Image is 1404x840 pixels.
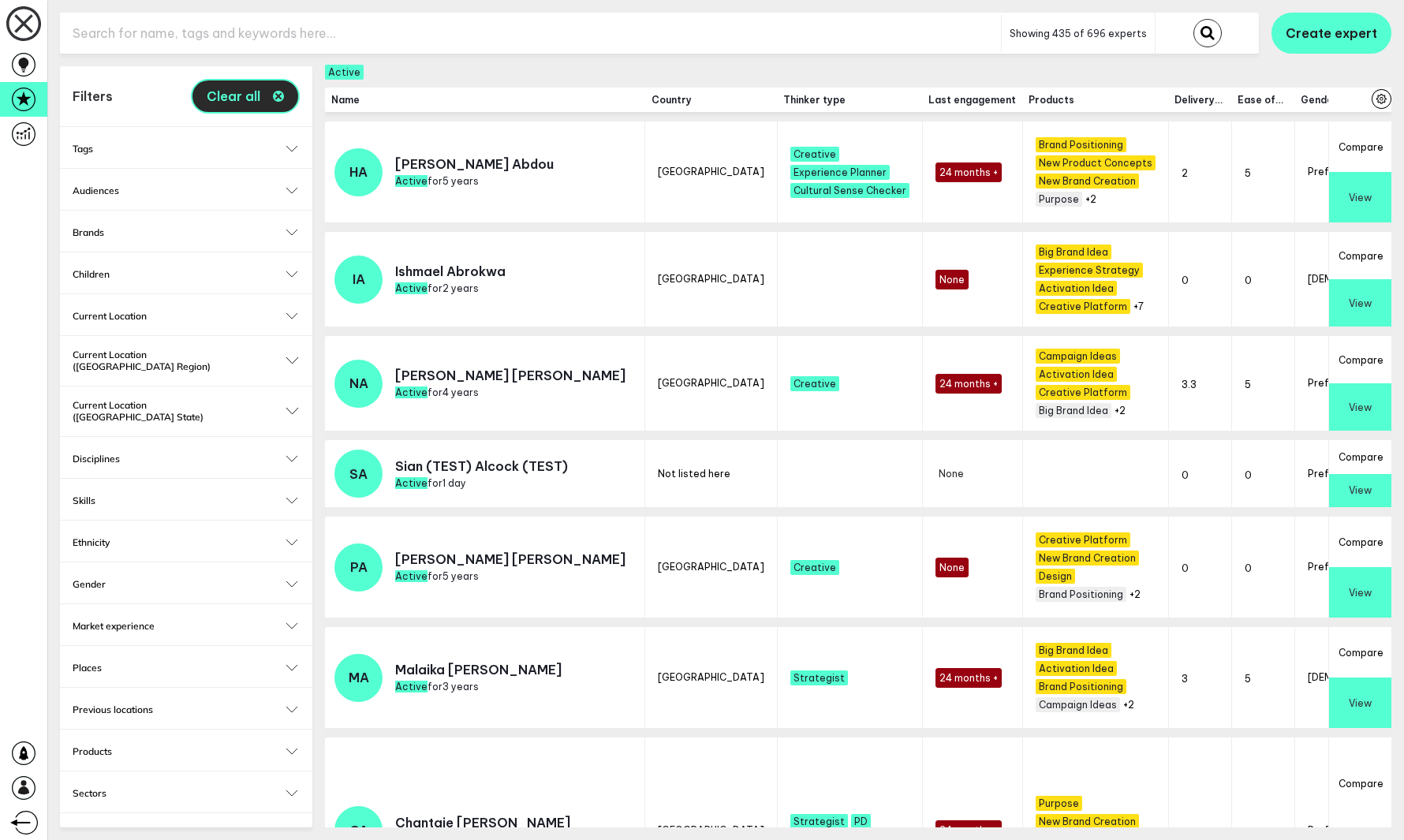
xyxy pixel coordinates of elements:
[1115,405,1126,416] button: +2
[73,349,300,372] button: Current Location ([GEOGRAPHIC_DATA] Region)
[1286,25,1377,41] span: Create expert
[1036,569,1075,584] span: Design
[73,226,300,238] h2: Brands
[790,183,909,198] span: Cultural Sense Checker
[1271,13,1391,54] button: Create expert
[395,662,562,678] p: Malaika [PERSON_NAME]
[790,147,839,162] span: Creative
[790,376,839,391] span: Creative
[395,477,466,489] span: for 1 day
[1123,699,1134,711] button: +2
[1036,796,1082,811] span: Purpose
[1036,349,1120,364] span: Campaign Ideas
[1036,155,1156,170] span: New Product Concepts
[1036,697,1120,712] span: Campaign Ideas
[1245,469,1252,481] span: 0
[1182,167,1188,179] span: 2
[658,561,764,573] span: [GEOGRAPHIC_DATA]
[1182,562,1189,574] span: 0
[1329,737,1391,831] button: Compare
[73,185,300,196] button: Audiences
[73,536,300,548] button: Ethnicity
[1029,94,1162,106] span: Products
[1245,167,1251,179] span: 5
[1182,826,1188,838] span: 4
[395,263,506,279] p: Ishmael Abrokwa
[1245,562,1252,574] span: 0
[658,377,764,389] span: [GEOGRAPHIC_DATA]
[1036,661,1117,676] span: Activation Idea
[1036,814,1139,829] span: New Brand Creation
[1130,588,1141,600] button: +2
[658,468,730,480] span: Not listed here
[1174,94,1225,106] span: Delivery Accuracy
[73,88,113,104] h1: Filters
[395,551,625,567] p: [PERSON_NAME] [PERSON_NAME]
[1329,517,1391,567] button: Compare
[395,175,479,187] span: for 5 years
[350,559,368,575] span: PA
[1036,263,1143,278] span: Experience Strategy
[395,681,479,693] span: for 3 years
[1329,336,1391,383] button: Compare
[207,90,260,103] span: Clear all
[395,477,428,489] span: Active
[1329,474,1391,508] button: View
[1245,673,1251,685] span: 5
[395,570,479,582] span: for 5 years
[331,94,639,106] span: Name
[395,156,554,172] p: [PERSON_NAME] Abdou
[1036,281,1117,296] span: Activation Idea
[1308,377,1391,389] span: Prefer not to say
[349,164,368,180] span: HA
[1308,561,1391,573] span: Prefer not to say
[73,310,300,322] button: Current Location
[658,273,764,285] span: [GEOGRAPHIC_DATA]
[935,668,1002,688] span: 24 months +
[1010,28,1147,39] span: Showing 435 of 696 experts
[928,94,1016,106] span: Last engagement
[1329,678,1391,728] button: View
[60,14,1001,53] input: Search for name, tags and keywords here...
[790,670,848,685] span: Strategist
[652,94,771,106] span: Country
[1036,385,1130,400] span: Creative Platform
[73,620,300,632] h2: Market experience
[1329,172,1391,222] button: View
[1329,567,1391,618] button: View
[349,466,368,482] span: SA
[1238,94,1288,106] span: Ease of working
[1036,367,1117,382] span: Activation Idea
[349,823,368,838] span: CA
[1329,232,1391,279] button: Compare
[395,368,625,383] p: [PERSON_NAME] [PERSON_NAME]
[73,495,300,506] button: Skills
[73,143,300,155] h2: Tags
[658,166,764,177] span: [GEOGRAPHIC_DATA]
[1085,193,1096,205] button: +2
[1036,587,1126,602] span: Brand Positioning
[1308,166,1391,177] span: Prefer not to say
[395,282,479,294] span: for 2 years
[1329,383,1391,431] button: View
[1308,468,1391,480] span: Prefer not to say
[1308,824,1391,836] span: Prefer not to say
[1245,379,1251,390] span: 5
[1329,627,1391,678] button: Compare
[1036,174,1139,189] span: New Brand Creation
[73,399,300,423] button: Current Location ([GEOGRAPHIC_DATA] State)
[1036,403,1111,418] span: Big Brand Idea
[395,681,428,693] span: Active
[73,704,300,715] button: Previous locations
[658,671,764,683] span: [GEOGRAPHIC_DATA]
[349,375,368,391] span: NA
[395,175,428,187] span: Active
[851,814,871,829] span: PD
[395,386,428,398] span: Active
[1329,279,1391,327] button: View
